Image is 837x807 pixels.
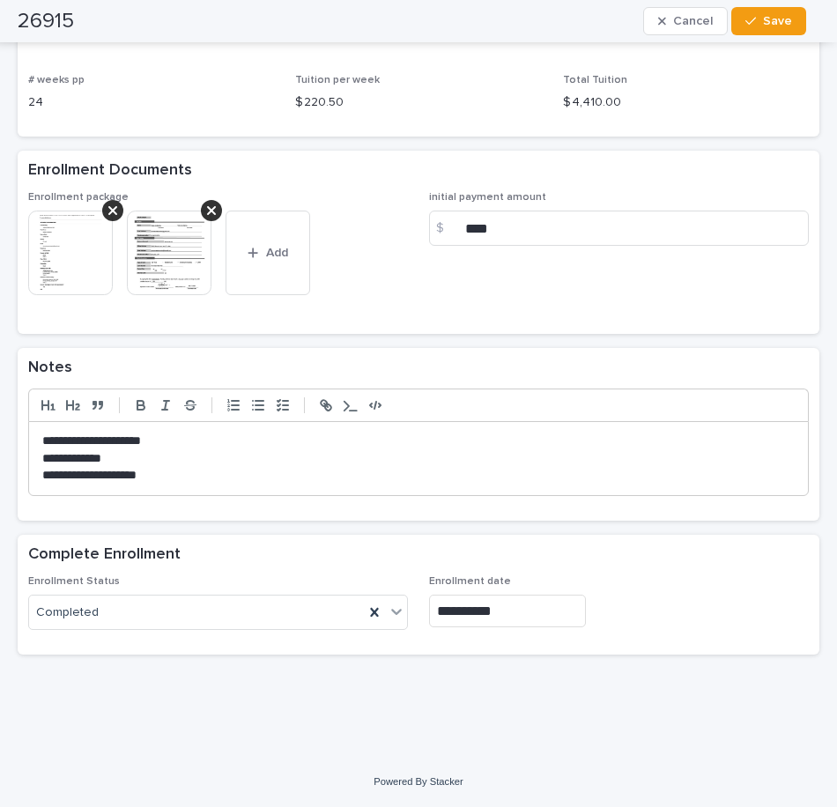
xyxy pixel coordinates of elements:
[295,93,541,112] p: $ 220.50
[563,93,809,112] p: $ 4,410.00
[18,9,74,34] h2: 26915
[36,603,99,622] span: Completed
[295,75,380,85] span: Tuition per week
[429,211,464,246] div: $
[28,192,129,203] span: Enrollment package
[374,776,463,787] a: Powered By Stacker
[28,545,181,565] h2: Complete Enrollment
[226,211,310,295] button: Add
[266,247,288,259] span: Add
[763,15,792,27] span: Save
[28,161,192,181] h2: Enrollment Documents
[731,7,806,35] button: Save
[28,75,85,85] span: # weeks pp
[429,576,511,587] span: Enrollment date
[643,7,728,35] button: Cancel
[28,359,72,378] h2: Notes
[28,93,274,112] p: 24
[563,75,627,85] span: Total Tuition
[429,192,546,203] span: initial payment amount
[673,15,713,27] span: Cancel
[28,576,120,587] span: Enrollment Status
